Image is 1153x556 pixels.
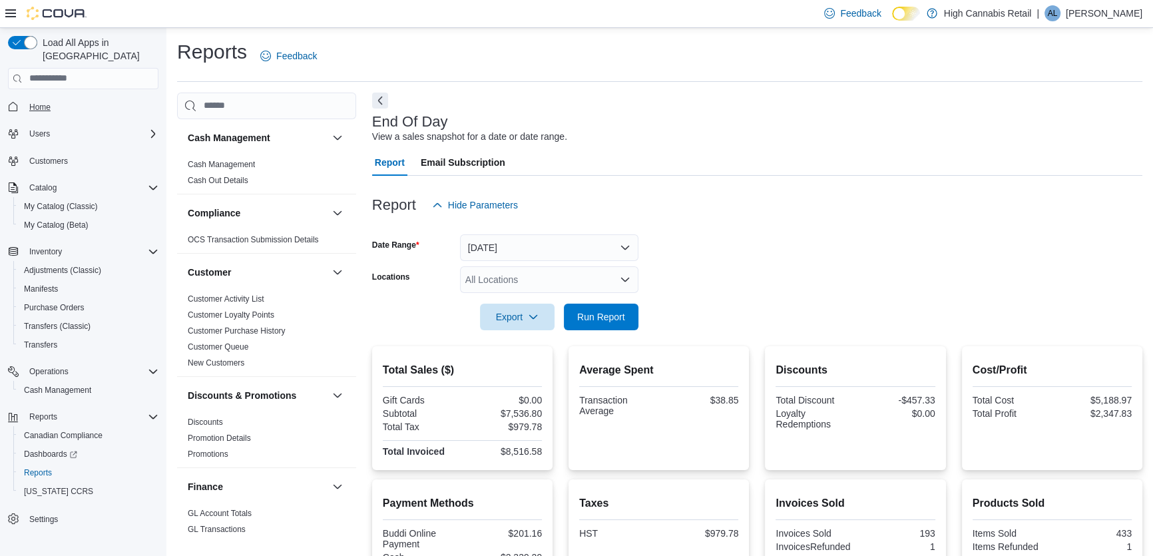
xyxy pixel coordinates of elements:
[776,395,853,406] div: Total Discount
[188,509,252,518] a: GL Account Totals
[24,409,158,425] span: Reports
[24,364,158,380] span: Operations
[579,528,656,539] div: HST
[372,93,388,109] button: Next
[19,262,107,278] a: Adjustments (Classic)
[19,337,158,353] span: Transfers
[29,366,69,377] span: Operations
[776,362,935,378] h2: Discounts
[24,364,74,380] button: Operations
[1037,5,1039,21] p: |
[892,7,920,21] input: Dark Mode
[973,362,1132,378] h2: Cost/Profit
[188,389,296,402] h3: Discounts & Promotions
[188,266,231,279] h3: Customer
[188,310,274,320] a: Customer Loyalty Points
[330,264,346,280] button: Customer
[19,217,94,233] a: My Catalog (Beta)
[1048,5,1058,21] span: AL
[188,525,246,534] a: GL Transactions
[465,408,542,419] div: $7,536.80
[13,381,164,400] button: Cash Management
[24,244,158,260] span: Inventory
[177,414,356,467] div: Discounts & Promotions
[188,159,255,170] span: Cash Management
[858,395,935,406] div: -$457.33
[776,528,853,539] div: Invoices Sold
[19,427,108,443] a: Canadian Compliance
[19,198,103,214] a: My Catalog (Classic)
[19,483,99,499] a: [US_STATE] CCRS
[372,197,416,213] h3: Report
[19,483,158,499] span: Washington CCRS
[37,36,158,63] span: Load All Apps in [GEOGRAPHIC_DATA]
[465,421,542,432] div: $979.78
[24,467,52,478] span: Reports
[24,180,62,196] button: Catalog
[330,130,346,146] button: Cash Management
[19,382,97,398] a: Cash Management
[973,541,1050,552] div: Items Refunded
[188,417,223,427] a: Discounts
[188,206,240,220] h3: Compliance
[13,336,164,354] button: Transfers
[24,385,91,396] span: Cash Management
[188,160,255,169] a: Cash Management
[840,7,881,20] span: Feedback
[19,198,158,214] span: My Catalog (Classic)
[19,217,158,233] span: My Catalog (Beta)
[662,395,739,406] div: $38.85
[383,446,445,457] strong: Total Invoiced
[188,480,223,493] h3: Finance
[29,102,51,113] span: Home
[1054,395,1132,406] div: $5,188.97
[188,358,244,368] a: New Customers
[620,274,630,285] button: Open list of options
[188,294,264,304] a: Customer Activity List
[177,291,356,376] div: Customer
[24,486,93,497] span: [US_STATE] CCRS
[383,495,542,511] h2: Payment Methods
[24,340,57,350] span: Transfers
[579,362,738,378] h2: Average Spent
[3,125,164,143] button: Users
[19,465,57,481] a: Reports
[29,182,57,193] span: Catalog
[177,505,356,543] div: Finance
[255,43,322,69] a: Feedback
[24,220,89,230] span: My Catalog (Beta)
[858,408,935,419] div: $0.00
[19,300,158,316] span: Purchase Orders
[177,39,247,65] h1: Reports
[24,126,158,142] span: Users
[177,232,356,253] div: Compliance
[24,510,158,527] span: Settings
[188,131,270,144] h3: Cash Management
[188,176,248,185] a: Cash Out Details
[973,408,1050,419] div: Total Profit
[858,541,935,552] div: 1
[188,449,228,459] a: Promotions
[3,509,164,528] button: Settings
[24,511,63,527] a: Settings
[372,114,448,130] h3: End Of Day
[564,304,638,330] button: Run Report
[460,234,638,261] button: [DATE]
[19,318,96,334] a: Transfers (Classic)
[24,430,103,441] span: Canadian Compliance
[19,262,158,278] span: Adjustments (Classic)
[24,152,158,169] span: Customers
[188,389,327,402] button: Discounts & Promotions
[13,261,164,280] button: Adjustments (Classic)
[448,198,518,212] span: Hide Parameters
[24,284,58,294] span: Manifests
[3,178,164,197] button: Catalog
[188,294,264,304] span: Customer Activity List
[188,358,244,368] span: New Customers
[13,426,164,445] button: Canadian Compliance
[3,408,164,426] button: Reports
[465,446,542,457] div: $8,516.58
